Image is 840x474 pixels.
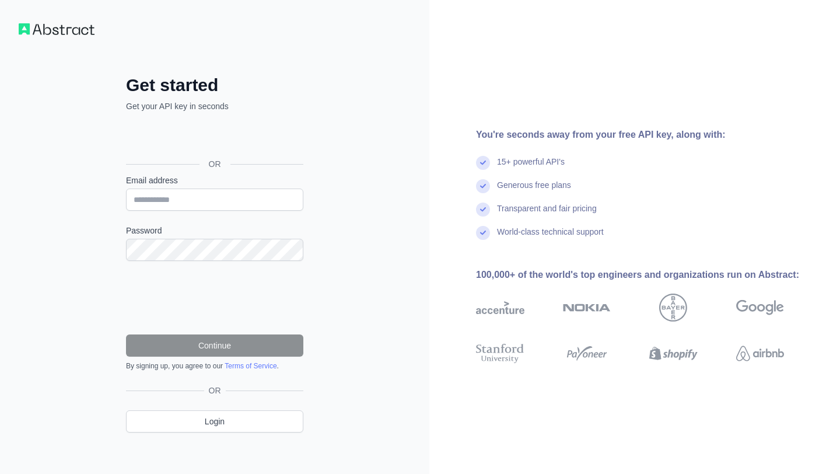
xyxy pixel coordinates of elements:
img: check mark [476,179,490,193]
a: Terms of Service [225,362,276,370]
img: check mark [476,203,490,217]
img: shopify [649,341,698,365]
iframe: Sign in with Google Button [120,125,307,151]
span: OR [204,385,226,396]
div: You're seconds away from your free API key, along with: [476,128,821,142]
div: 100,000+ of the world's top engineers and organizations run on Abstract: [476,268,821,282]
img: check mark [476,226,490,240]
iframe: reCAPTCHA [126,275,303,320]
p: Get your API key in seconds [126,100,303,112]
label: Password [126,225,303,236]
div: Transparent and fair pricing [497,203,597,226]
img: accenture [476,294,524,322]
img: Workflow [19,23,94,35]
img: bayer [659,294,687,322]
a: Login [126,410,303,433]
label: Email address [126,175,303,186]
img: nokia [563,294,611,322]
div: By signing up, you agree to our . [126,361,303,371]
img: stanford university [476,341,524,365]
div: World-class technical support [497,226,604,249]
div: Generous free plans [497,179,571,203]
div: 15+ powerful API's [497,156,565,179]
img: airbnb [736,341,785,365]
h2: Get started [126,75,303,96]
img: google [736,294,785,322]
span: OR [199,158,230,170]
button: Continue [126,334,303,357]
img: check mark [476,156,490,170]
img: payoneer [563,341,611,365]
